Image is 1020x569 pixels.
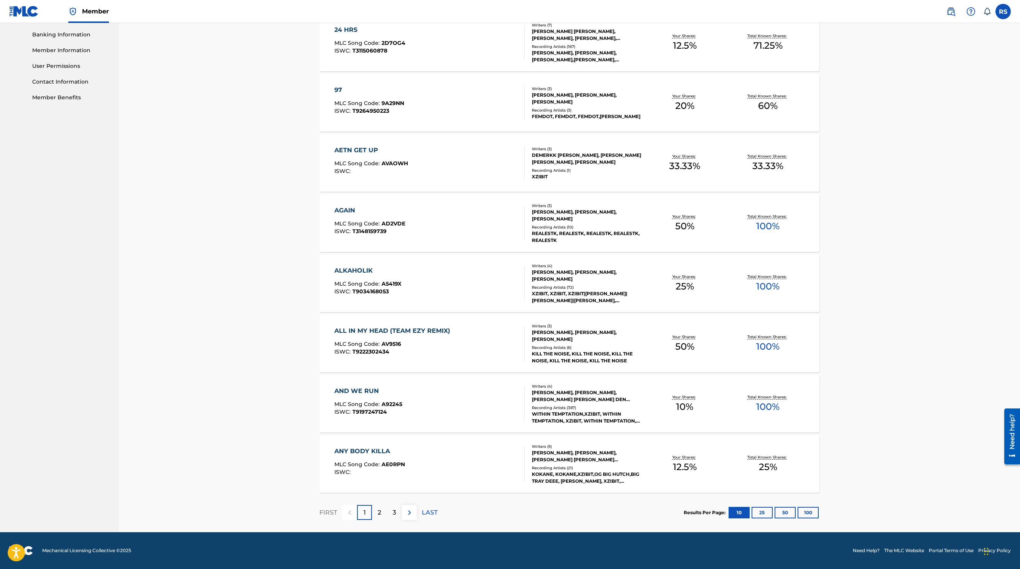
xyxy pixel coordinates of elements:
div: FEMDOT, FEMDOT, FEMDOT,[PERSON_NAME] [532,113,643,120]
div: KOKANE, KOKANE,XZIBIT,OG BIG HUTCH,BIG TRAY DEEE, [PERSON_NAME], XZIBIT, [PERSON_NAME] [532,471,643,485]
iframe: Resource Center [999,406,1020,467]
span: ISWC : [334,408,352,415]
p: Your Shares: [672,153,698,159]
p: 1 [364,508,366,517]
span: 100 % [756,400,780,414]
div: Recording Artists ( 387 ) [532,405,643,411]
span: 50 % [675,219,694,233]
a: User Permissions [32,62,110,70]
span: 60 % [758,99,778,113]
span: ISWC : [334,228,352,235]
span: 50 % [675,340,694,354]
p: Total Known Shares: [747,153,788,159]
span: 25 % [676,280,694,293]
span: ISWC : [334,168,352,174]
span: 33.33 % [669,159,700,173]
div: Writers ( 3 ) [532,323,643,329]
span: T9197247124 [352,408,387,415]
div: DEMERKK [PERSON_NAME], [PERSON_NAME] [PERSON_NAME], [PERSON_NAME] [532,152,643,166]
img: right [405,508,414,517]
p: 3 [393,508,396,517]
p: Your Shares: [672,394,698,400]
div: Recording Artists ( 167 ) [532,44,643,49]
div: [PERSON_NAME], [PERSON_NAME], [PERSON_NAME],[PERSON_NAME], [PERSON_NAME] & [PERSON_NAME], [PERSON... [532,49,643,63]
div: [PERSON_NAME], [PERSON_NAME], [PERSON_NAME] [532,329,643,343]
a: AETN GET UPMLC Song Code:AVAOWHISWC:Writers (3)DEMERKK [PERSON_NAME], [PERSON_NAME] [PERSON_NAME]... [319,134,819,192]
a: Privacy Policy [978,547,1011,554]
span: 100 % [756,219,780,233]
a: Contact Information [32,78,110,86]
p: Total Known Shares: [747,33,788,39]
a: AGAINMLC Song Code:AD2VDEISWC:T3148159739Writers (3)[PERSON_NAME], [PERSON_NAME], [PERSON_NAME]Re... [319,194,819,252]
span: MLC Song Code : [334,461,382,468]
div: XZIBIT [532,173,643,180]
a: Member Information [32,46,110,54]
a: ALL IN MY HEAD (TEAM EZY REMIX)MLC Song Code:AV9516ISWC:T9222302434Writers (3)[PERSON_NAME], [PER... [319,315,819,372]
p: Results Per Page: [684,509,727,516]
button: 100 [798,507,819,518]
div: Writers ( 7 ) [532,22,643,28]
img: search [946,7,956,16]
span: 100 % [756,340,780,354]
div: [PERSON_NAME], [PERSON_NAME], [PERSON_NAME] [532,269,643,283]
p: Total Known Shares: [747,394,788,400]
a: AND WE RUNMLC Song Code:A92245ISWC:T9197247124Writers (4)[PERSON_NAME], [PERSON_NAME], [PERSON_NA... [319,375,819,433]
span: A92245 [382,401,402,408]
div: Recording Artists ( 3 ) [532,107,643,113]
span: A5419X [382,280,401,287]
span: 25 % [759,460,777,474]
a: Public Search [943,4,959,19]
div: Writers ( 3 ) [532,86,643,92]
div: [PERSON_NAME], [PERSON_NAME], [PERSON_NAME] [PERSON_NAME] DEN [PERSON_NAME] [532,389,643,403]
a: 24 HRSMLC Song Code:2D7OG4ISWC:T3115060878Writers (7)[PERSON_NAME] [PERSON_NAME], [PERSON_NAME], ... [319,14,819,71]
p: Total Known Shares: [747,274,788,280]
span: T3148159739 [352,228,387,235]
div: Recording Artists ( 72 ) [532,284,643,290]
button: 50 [775,507,796,518]
span: Member [82,7,109,16]
div: Chat Widget [982,532,1020,569]
span: MLC Song Code : [334,401,382,408]
span: ISWC : [334,469,352,475]
div: AGAIN [334,206,405,215]
div: Help [963,4,979,19]
img: Top Rightsholder [68,7,77,16]
a: Banking Information [32,31,110,39]
a: Member Benefits [32,94,110,102]
a: Portal Terms of Use [929,547,974,554]
div: ANY BODY KILLA [334,447,405,456]
a: The MLC Website [884,547,924,554]
span: MLC Song Code : [334,39,382,46]
p: Total Known Shares: [747,93,788,99]
p: Your Shares: [672,274,698,280]
img: help [966,7,976,16]
span: ISWC : [334,107,352,114]
div: Recording Artists ( 6 ) [532,345,643,350]
img: logo [9,546,33,555]
span: MLC Song Code : [334,220,382,227]
span: 33.33 % [752,159,783,173]
div: XZIBIT, XZIBIT, XZIBIT|[PERSON_NAME]|[PERSON_NAME]|[PERSON_NAME], [PERSON_NAME] FEAT. [PERSON_NAM... [532,290,643,304]
div: Writers ( 4 ) [532,263,643,269]
p: Total Known Shares: [747,454,788,460]
a: 97MLC Song Code:9A29NNISWC:T9264950223Writers (3)[PERSON_NAME], [PERSON_NAME], [PERSON_NAME]Recor... [319,74,819,132]
div: Recording Artists ( 1 ) [532,168,643,173]
p: Your Shares: [672,214,698,219]
div: [PERSON_NAME], [PERSON_NAME], [PERSON_NAME] [532,209,643,222]
div: Writers ( 3 ) [532,203,643,209]
p: FIRST [319,508,337,517]
div: Recording Artists ( 21 ) [532,465,643,471]
p: LAST [422,508,438,517]
div: [PERSON_NAME], [PERSON_NAME], [PERSON_NAME] [PERSON_NAME] [PERSON_NAME] [532,449,643,463]
div: [PERSON_NAME], [PERSON_NAME], [PERSON_NAME] [532,92,643,105]
button: 25 [752,507,773,518]
p: Total Known Shares: [747,214,788,219]
a: ANY BODY KILLAMLC Song Code:AE0RPNISWC:Writers (5)[PERSON_NAME], [PERSON_NAME], [PERSON_NAME] [PE... [319,435,819,493]
span: 9A29NN [382,100,404,107]
p: Total Known Shares: [747,334,788,340]
span: T9034168053 [352,288,389,295]
span: AVAOWH [382,160,408,167]
div: Notifications [983,8,991,15]
div: 24 HRS [334,25,405,35]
